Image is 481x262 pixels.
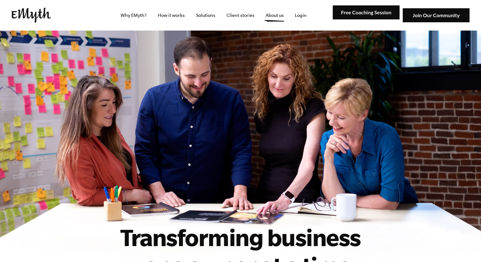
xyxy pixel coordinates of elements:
div: Chat-Widget [449,231,481,262]
img: Join Our Community [403,8,470,23]
iframe: Chat Widget [449,231,481,262]
img: EMyth [11,8,51,23]
img: Free Coaching Session [333,5,400,20]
